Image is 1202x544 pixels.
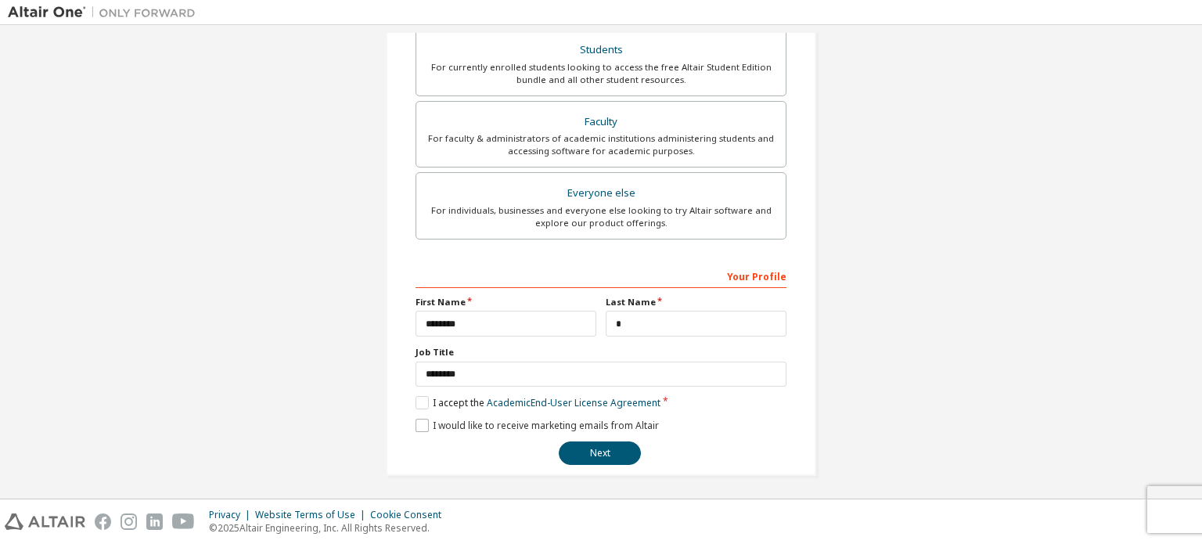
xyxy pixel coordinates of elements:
div: Cookie Consent [370,509,451,521]
label: First Name [416,296,596,308]
div: Faculty [426,111,776,133]
div: Privacy [209,509,255,521]
div: Students [426,39,776,61]
div: Website Terms of Use [255,509,370,521]
label: Last Name [606,296,786,308]
img: facebook.svg [95,513,111,530]
label: Job Title [416,346,786,358]
div: Everyone else [426,182,776,204]
label: I accept the [416,396,660,409]
div: For currently enrolled students looking to access the free Altair Student Edition bundle and all ... [426,61,776,86]
img: Altair One [8,5,203,20]
img: youtube.svg [172,513,195,530]
div: For faculty & administrators of academic institutions administering students and accessing softwa... [426,132,776,157]
img: linkedin.svg [146,513,163,530]
div: Your Profile [416,263,786,288]
a: Academic End-User License Agreement [487,396,660,409]
img: altair_logo.svg [5,513,85,530]
label: I would like to receive marketing emails from Altair [416,419,659,432]
button: Next [559,441,641,465]
div: For individuals, businesses and everyone else looking to try Altair software and explore our prod... [426,204,776,229]
img: instagram.svg [121,513,137,530]
p: © 2025 Altair Engineering, Inc. All Rights Reserved. [209,521,451,535]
